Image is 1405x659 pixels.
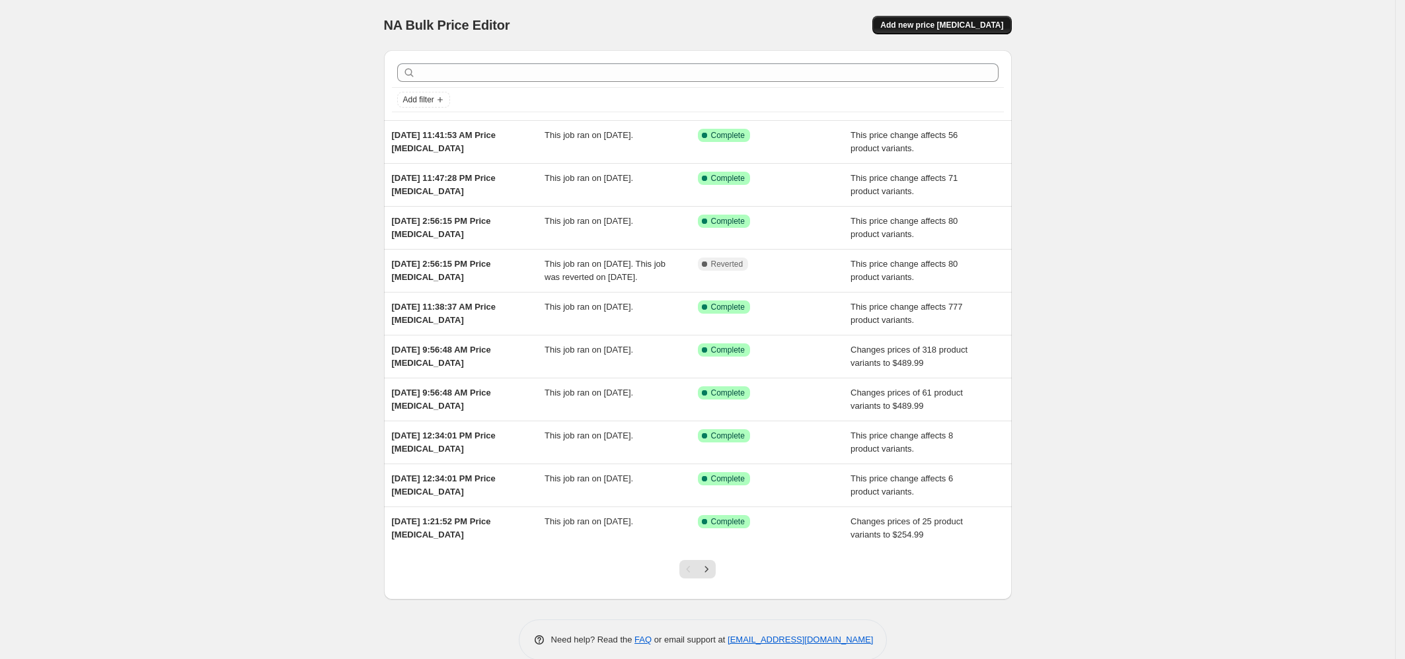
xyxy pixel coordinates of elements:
[392,259,491,282] span: [DATE] 2:56:15 PM Price [MEDICAL_DATA]
[679,560,716,578] nav: Pagination
[403,94,434,105] span: Add filter
[711,302,745,312] span: Complete
[880,20,1003,30] span: Add new price [MEDICAL_DATA]
[545,345,633,355] span: This job ran on [DATE].
[711,259,743,269] span: Reverted
[851,388,963,411] span: Changes prices of 61 product variants to $489.99
[711,345,745,355] span: Complete
[545,473,633,483] span: This job ran on [DATE].
[851,173,958,196] span: This price change affects 71 product variants.
[728,635,873,644] a: [EMAIL_ADDRESS][DOMAIN_NAME]
[872,16,1011,34] button: Add new price [MEDICAL_DATA]
[392,173,496,196] span: [DATE] 11:47:28 PM Price [MEDICAL_DATA]
[392,388,491,411] span: [DATE] 9:56:48 AM Price [MEDICAL_DATA]
[545,516,633,526] span: This job ran on [DATE].
[392,516,491,539] span: [DATE] 1:21:52 PM Price [MEDICAL_DATA]
[545,216,633,226] span: This job ran on [DATE].
[634,635,652,644] a: FAQ
[851,302,963,325] span: This price change affects 777 product variants.
[545,302,633,312] span: This job ran on [DATE].
[711,473,745,484] span: Complete
[392,216,491,239] span: [DATE] 2:56:15 PM Price [MEDICAL_DATA]
[711,516,745,527] span: Complete
[545,130,633,140] span: This job ran on [DATE].
[851,216,958,239] span: This price change affects 80 product variants.
[545,431,633,440] span: This job ran on [DATE].
[384,18,510,32] span: NA Bulk Price Editor
[397,92,450,108] button: Add filter
[392,302,496,325] span: [DATE] 11:38:37 AM Price [MEDICAL_DATA]
[652,635,728,644] span: or email support at
[545,173,633,183] span: This job ran on [DATE].
[697,560,716,578] button: Next
[851,431,953,454] span: This price change affects 8 product variants.
[851,345,968,368] span: Changes prices of 318 product variants to $489.99
[711,130,745,141] span: Complete
[711,216,745,226] span: Complete
[392,345,491,368] span: [DATE] 9:56:48 AM Price [MEDICAL_DATA]
[851,473,953,497] span: This price change affects 6 product variants.
[392,130,496,153] span: [DATE] 11:41:53 AM Price [MEDICAL_DATA]
[711,173,745,184] span: Complete
[711,388,745,398] span: Complete
[392,431,496,454] span: [DATE] 12:34:01 PM Price [MEDICAL_DATA]
[851,516,963,539] span: Changes prices of 25 product variants to $254.99
[711,431,745,441] span: Complete
[851,130,958,153] span: This price change affects 56 product variants.
[851,259,958,282] span: This price change affects 80 product variants.
[545,259,665,282] span: This job ran on [DATE]. This job was reverted on [DATE].
[545,388,633,398] span: This job ran on [DATE].
[392,473,496,497] span: [DATE] 12:34:01 PM Price [MEDICAL_DATA]
[551,635,635,644] span: Need help? Read the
